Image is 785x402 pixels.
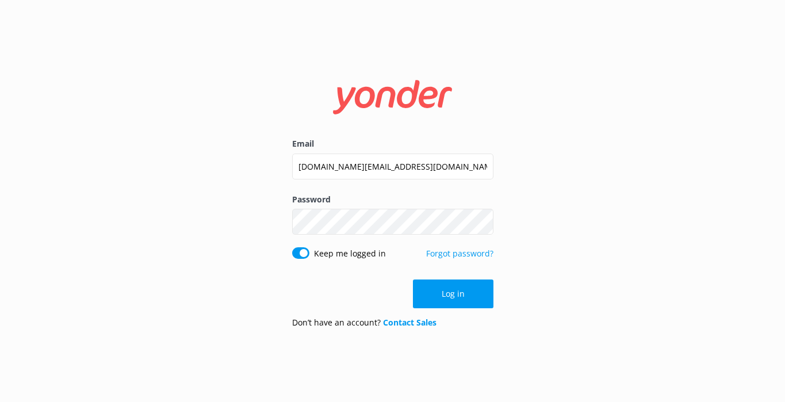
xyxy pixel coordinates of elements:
[292,316,436,329] p: Don’t have an account?
[470,210,493,233] button: Show password
[413,280,493,308] button: Log in
[292,193,493,206] label: Password
[426,248,493,259] a: Forgot password?
[383,317,436,328] a: Contact Sales
[314,247,386,260] label: Keep me logged in
[292,154,493,179] input: user@emailaddress.com
[292,137,493,150] label: Email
